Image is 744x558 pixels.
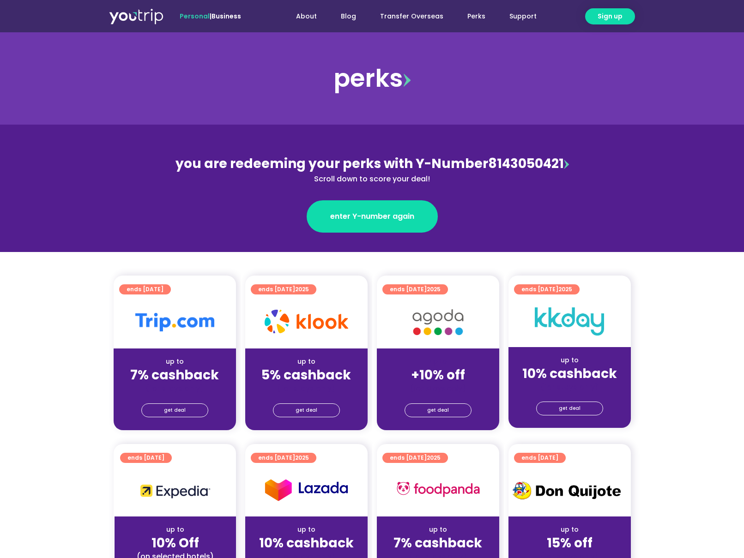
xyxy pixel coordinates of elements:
[455,8,497,25] a: Perks
[127,453,164,463] span: ends [DATE]
[121,357,229,366] div: up to
[384,525,492,534] div: up to
[180,12,241,21] span: |
[253,525,360,534] div: up to
[273,403,340,417] a: get deal
[521,284,572,294] span: ends [DATE]
[141,403,208,417] a: get deal
[558,285,572,293] span: 2025
[172,154,573,185] div: 8143050421
[368,8,455,25] a: Transfer Overseas
[427,454,441,462] span: 2025
[427,404,449,417] span: get deal
[251,453,316,463] a: ends [DATE]2025
[559,402,581,415] span: get deal
[384,384,492,393] div: (for stays only)
[429,357,447,366] span: up to
[405,403,472,417] a: get deal
[122,525,229,534] div: up to
[390,453,441,463] span: ends [DATE]
[390,284,441,294] span: ends [DATE]
[330,211,414,222] span: enter Y-number again
[258,284,309,294] span: ends [DATE]
[130,366,219,384] strong: 7% cashback
[119,284,171,294] a: ends [DATE]
[121,384,229,393] div: (for stays only)
[259,534,354,552] strong: 10% cashback
[382,284,448,294] a: ends [DATE]2025
[164,404,186,417] span: get deal
[175,155,488,173] span: you are redeeming your perks with Y-Number
[329,8,368,25] a: Blog
[253,357,360,366] div: up to
[266,8,549,25] nav: Menu
[120,453,172,463] a: ends [DATE]
[516,382,623,392] div: (for stays only)
[172,174,573,185] div: Scroll down to score your deal!
[497,8,549,25] a: Support
[295,454,309,462] span: 2025
[516,525,623,534] div: up to
[427,285,441,293] span: 2025
[585,8,635,24] a: Sign up
[253,384,360,393] div: (for stays only)
[522,365,617,383] strong: 10% cashback
[514,284,580,294] a: ends [DATE]2025
[521,453,558,463] span: ends [DATE]
[307,200,438,233] a: enter Y-number again
[284,8,329,25] a: About
[393,534,482,552] strong: 7% cashback
[212,12,241,21] a: Business
[516,355,623,365] div: up to
[296,404,317,417] span: get deal
[382,453,448,463] a: ends [DATE]2025
[536,402,603,415] a: get deal
[598,12,623,21] span: Sign up
[295,285,309,293] span: 2025
[261,366,351,384] strong: 5% cashback
[547,534,593,552] strong: 15% off
[180,12,210,21] span: Personal
[514,453,566,463] a: ends [DATE]
[127,284,163,294] span: ends [DATE]
[251,284,316,294] a: ends [DATE]2025
[411,366,465,384] strong: +10% off
[258,453,309,463] span: ends [DATE]
[151,534,199,552] strong: 10% Off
